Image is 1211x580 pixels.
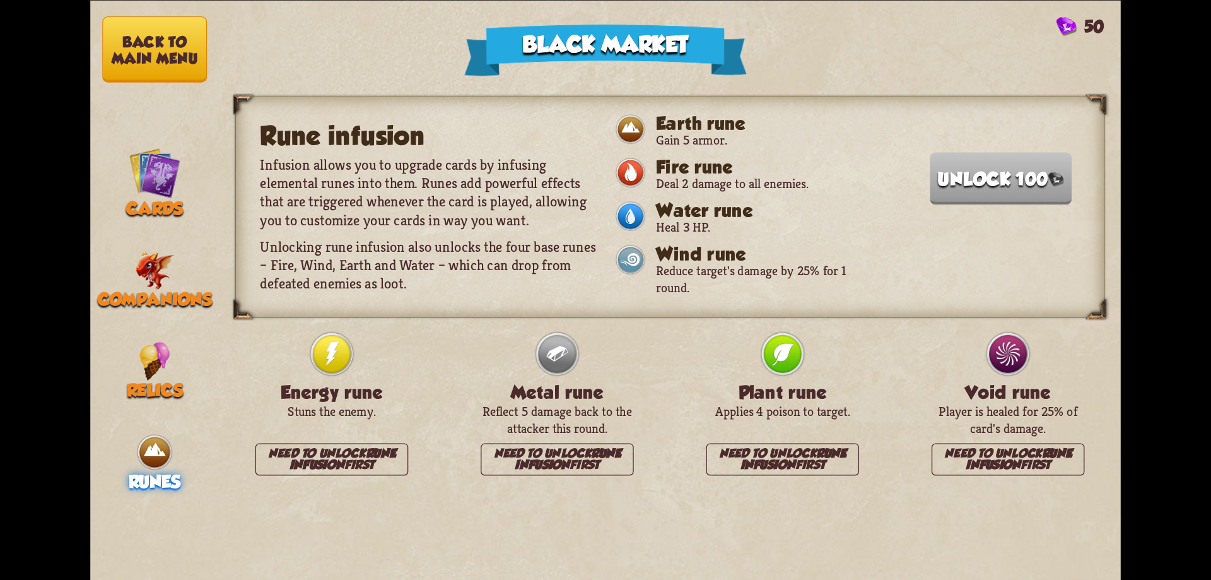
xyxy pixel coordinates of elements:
p: Need to unlock first [481,443,634,475]
img: IceCream.png [139,341,170,380]
img: Fire.png [614,157,646,189]
h3: Metal rune [481,382,634,403]
p: Reduce target's damage by 25% for 1 round. [656,262,872,296]
h3: Fire rune [656,157,872,177]
p: Need to unlock first [932,443,1085,475]
div: Gems [1056,16,1104,37]
img: Energy.png [308,329,356,378]
span: Companions [98,289,212,309]
h3: Plant rune [706,382,860,403]
b: Rune infusion [515,446,621,471]
img: Earth.png [136,432,174,471]
p: Need to unlock first [706,443,860,475]
span: Runes [129,471,181,492]
img: Gem.png [1048,172,1063,187]
img: Water.png [614,200,646,232]
img: Wind.png [614,243,646,275]
h2: Rune infusion [260,121,604,150]
p: Player is healed for 25% of card's damage. [932,403,1085,437]
img: Little_Fire_Dragon.png [135,251,175,289]
img: Metal.png [533,329,582,378]
button: Back to main menu [102,16,207,83]
p: Unlocking rune infusion also unlocks the four base runes – Fire, Wind, Earth and Water – which ca... [260,237,604,292]
span: Relics [127,380,183,400]
p: Reflect 5 damage back to the attacker this round. [481,403,634,437]
button: Unlock 100 [930,151,1072,204]
b: Rune infusion [966,446,1072,471]
img: Gem.png [1056,16,1077,36]
img: Plant.png [759,329,807,378]
p: Infusion allows you to upgrade cards by infusing elemental runes into them. Runes add powerful ef... [260,155,604,228]
p: Need to unlock first [255,443,409,475]
span: Cards [126,198,184,218]
h3: Energy rune [255,382,409,403]
b: Rune infusion [290,446,395,471]
h3: Earth rune [656,113,872,134]
p: Applies 4 poison to target. [706,403,860,420]
b: Rune infusion [740,446,846,471]
h3: Void rune [932,382,1085,403]
div: Black Market [464,24,747,76]
img: Void.png [984,329,1033,378]
h3: Wind rune [656,243,872,264]
h3: Water rune [656,200,872,221]
p: Heal 3 HP. [656,218,872,235]
img: Earth.png [614,113,646,145]
p: Gain 5 armor. [656,131,872,148]
img: Cards_Icon.png [129,146,180,198]
p: Deal 2 damage to all enemies. [656,175,872,192]
p: Stuns the enemy. [255,403,409,420]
